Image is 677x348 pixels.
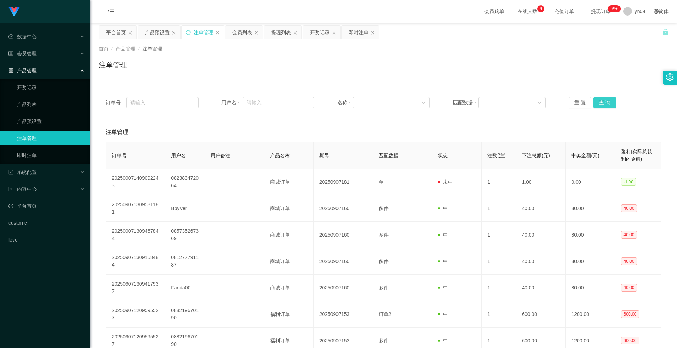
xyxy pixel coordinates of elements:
i: 图标: down [421,100,426,105]
td: BbyVer [165,195,205,222]
td: 商城订单 [264,169,314,195]
span: 中 [438,285,448,291]
div: 开奖记录 [310,26,330,39]
span: 期号 [319,153,329,158]
td: 1 [482,275,516,301]
span: 多件 [379,206,389,211]
span: 单 [379,179,384,185]
sup: 272 [608,5,620,12]
td: 40.00 [516,222,566,248]
td: 福利订单 [264,301,314,328]
i: 图标: close [254,31,258,35]
td: 202509071309417937 [106,275,165,301]
span: 盈利(实际总获利的金额) [621,149,652,162]
span: 多件 [379,338,389,343]
span: 会员管理 [8,51,37,56]
p: 9 [539,5,542,12]
a: 图标: dashboard平台首页 [8,199,85,213]
i: 图标: check-circle-o [8,34,13,39]
a: 即时注单 [17,148,85,162]
a: 开奖记录 [17,80,85,94]
td: 1 [482,222,516,248]
span: 订单号 [112,153,127,158]
span: 内容中心 [8,186,37,192]
td: 082383472064 [165,169,205,195]
td: 20250907160 [314,248,373,275]
td: 202509071309158484 [106,248,165,275]
td: 商城订单 [264,248,314,275]
td: 20250907181 [314,169,373,195]
td: 商城订单 [264,275,314,301]
span: 多件 [379,232,389,238]
button: 重 置 [569,97,591,108]
span: 订单号： [106,99,126,106]
td: Farida00 [165,275,205,301]
h1: 注单管理 [99,60,127,70]
i: 图标: close [293,31,297,35]
span: 注单管理 [106,128,128,136]
td: 202509071409092243 [106,169,165,195]
span: 产品管理 [116,46,135,51]
td: 600.00 [516,301,566,328]
span: 用户名 [171,153,186,158]
i: 图标: close [128,31,132,35]
span: 匹配数据 [379,153,398,158]
td: 1.00 [516,169,566,195]
div: 即时注单 [349,26,368,39]
i: 图标: appstore-o [8,68,13,73]
span: 中奖金额(元) [571,153,599,158]
td: 20250907160 [314,195,373,222]
input: 请输入 [243,97,314,108]
div: 产品预设置 [145,26,170,39]
span: 中 [438,338,448,343]
i: 图标: close [371,31,375,35]
td: 0.00 [566,169,615,195]
i: 图标: close [215,31,220,35]
span: / [111,46,113,51]
span: 状态 [438,153,448,158]
i: 图标: global [654,9,659,14]
i: 图标: close [332,31,336,35]
span: 产品管理 [8,68,37,73]
td: 商城订单 [264,195,314,222]
td: 商城订单 [264,222,314,248]
i: 图标: close [172,31,176,35]
span: 首页 [99,46,109,51]
span: 40.00 [621,204,637,212]
span: 中 [438,206,448,211]
a: 注单管理 [17,131,85,145]
span: / [138,46,140,51]
td: 1 [482,195,516,222]
i: 图标: sync [186,30,191,35]
td: 202509071209595527 [106,301,165,328]
td: 40.00 [516,195,566,222]
span: 匹配数据： [453,99,478,106]
span: 系统配置 [8,169,37,175]
span: 未中 [438,179,453,185]
i: 图标: down [537,100,542,105]
td: 081277791187 [165,248,205,275]
button: 查 询 [593,97,616,108]
span: 中 [438,258,448,264]
td: 80.00 [566,222,615,248]
span: 用户备注 [211,153,230,158]
span: 产品名称 [270,153,290,158]
span: 600.00 [621,310,640,318]
span: 中 [438,232,448,238]
input: 请输入 [126,97,198,108]
i: 图标: setting [666,73,674,81]
td: 1 [482,301,516,328]
span: 40.00 [621,257,637,265]
span: 中 [438,311,448,317]
i: 图标: profile [8,187,13,191]
span: 多件 [379,285,389,291]
td: 40.00 [516,248,566,275]
i: 图标: table [8,51,13,56]
td: 80.00 [566,248,615,275]
span: 注数(注) [487,153,505,158]
i: 图标: menu-fold [99,0,123,23]
td: 80.00 [566,275,615,301]
span: 数据中心 [8,34,37,39]
td: 40.00 [516,275,566,301]
span: 用户名： [221,99,243,106]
